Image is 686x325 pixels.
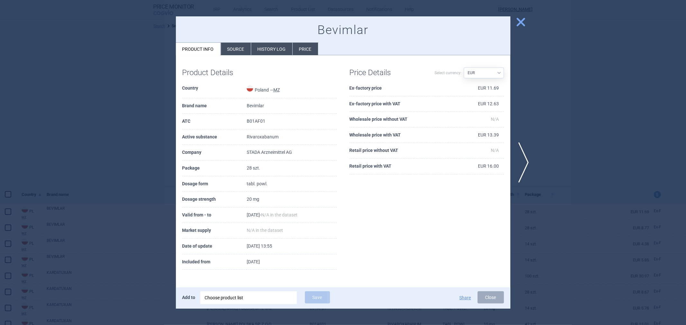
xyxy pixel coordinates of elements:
[182,192,247,207] th: Dosage strength
[182,291,196,303] p: Add to
[261,212,297,217] span: N/A in the dataset
[350,112,454,127] th: Wholesale price without VAT
[350,159,454,174] th: Retail price with VAT
[350,96,454,112] th: Ex-factory price with VAT
[182,161,247,176] th: Package
[182,239,247,254] th: Date of update
[247,114,337,129] td: B01AF01
[182,114,247,129] th: ATC
[350,127,454,143] th: Wholesale price with VAT
[350,143,454,159] th: Retail price without VAT
[247,98,337,114] td: Bevimlar
[251,43,292,55] li: History log
[182,129,247,145] th: Active substance
[182,81,247,98] th: Country
[247,176,337,192] td: tabl. powl.
[221,43,251,55] li: Source
[182,98,247,114] th: Brand name
[176,43,221,55] li: Product info
[247,85,253,92] img: Poland
[491,148,499,153] span: N/A
[454,159,504,174] td: EUR 16.00
[273,87,280,92] abbr: MZ — List of reimbursed medicinal products published by the Ministry of Health, Poland.
[182,223,247,239] th: Market supply
[350,81,454,96] th: Ex-factory price
[200,291,297,304] div: Choose product list
[247,207,337,223] td: [DATE] -
[247,254,337,270] td: [DATE]
[454,96,504,112] td: EUR 12.63
[478,291,504,303] button: Close
[350,68,427,77] h1: Price Details
[247,239,337,254] td: [DATE] 13:55
[205,291,292,304] div: Choose product list
[454,127,504,143] td: EUR 13.39
[247,228,283,233] span: N/A in the dataset
[293,43,318,55] li: Price
[247,145,337,161] td: STADA Arzneimittel AG
[454,81,504,96] td: EUR 11.69
[247,81,337,98] td: Poland —
[182,68,260,77] h1: Product Details
[182,207,247,223] th: Valid from - to
[247,192,337,207] td: 20 mg
[182,254,247,270] th: Included from
[247,161,337,176] td: 28 szt.
[182,23,504,38] h1: Bevimlar
[435,67,462,78] label: Select currency:
[460,295,471,300] button: Share
[182,176,247,192] th: Dosage form
[247,129,337,145] td: Rivaroxabanum
[491,117,499,122] span: N/A
[182,145,247,161] th: Company
[305,291,330,303] button: Save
